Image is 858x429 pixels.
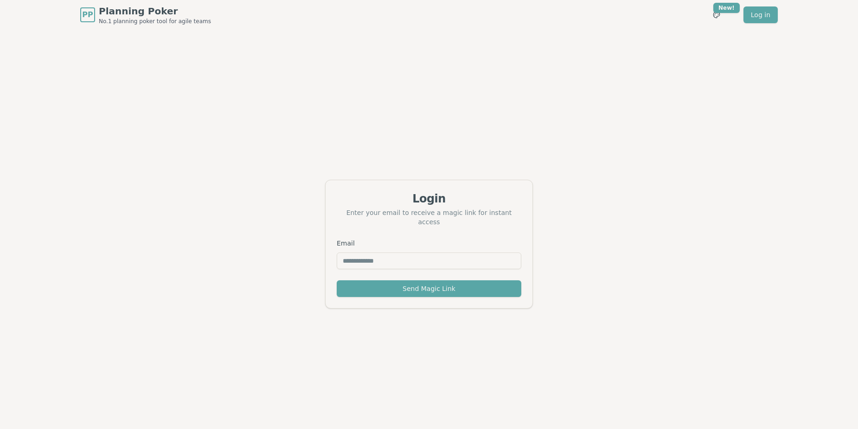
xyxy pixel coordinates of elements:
span: Planning Poker [99,5,211,18]
button: Send Magic Link [337,280,521,297]
div: Login [337,191,521,206]
div: Enter your email to receive a magic link for instant access [337,208,521,227]
span: No.1 planning poker tool for agile teams [99,18,211,25]
label: Email [337,240,355,247]
a: Log in [743,6,778,23]
span: PP [82,9,93,20]
a: PPPlanning PokerNo.1 planning poker tool for agile teams [80,5,211,25]
div: New! [713,3,740,13]
button: New! [708,6,725,23]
